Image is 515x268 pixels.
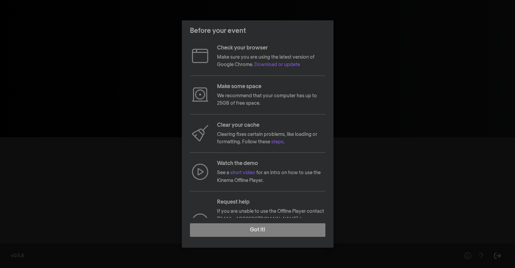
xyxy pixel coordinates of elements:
[217,54,325,69] p: Make sure you are using the latest version of Google Chrome.
[217,121,325,129] p: Clear your cache
[217,198,325,206] p: Request help
[217,160,325,168] p: Watch the demo
[217,131,325,146] p: Clearing fixes certain problems, like loading or formatting. Follow these .
[217,217,298,222] a: [EMAIL_ADDRESS][DOMAIN_NAME]
[217,208,325,246] p: If you are unable to use the Offline Player contact . In some cases, a backup link to stream the ...
[271,140,283,144] a: steps
[217,44,325,52] p: Check your browser
[217,169,325,184] p: See a for an intro on how to use the Kinema Offline Player.
[230,170,255,175] a: short video
[254,62,300,67] a: Download or update
[217,92,325,107] p: We recommend that your computer has up to 25GB of free space.
[217,83,325,91] p: Make some space
[182,20,334,41] header: Before your event
[190,223,325,237] button: Got it!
